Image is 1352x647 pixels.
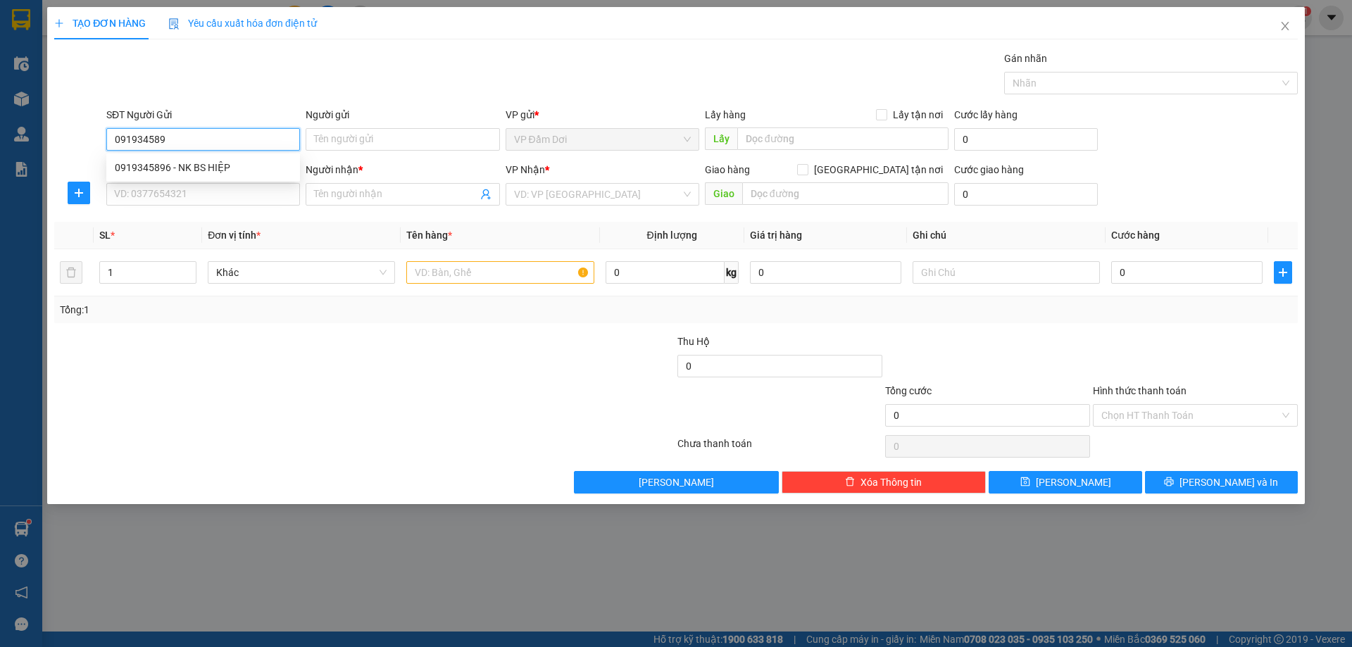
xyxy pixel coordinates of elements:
[887,107,949,123] span: Lấy tận nơi
[506,164,545,175] span: VP Nhận
[676,436,884,460] div: Chưa thanh toán
[115,160,292,175] div: 0919345896 - NK BS HIỆP
[81,9,199,27] b: [PERSON_NAME]
[989,471,1141,494] button: save[PERSON_NAME]
[677,336,710,347] span: Thu Hộ
[68,182,90,204] button: plus
[845,477,855,488] span: delete
[106,156,300,179] div: 0919345896 - NK BS HIỆP
[1020,477,1030,488] span: save
[68,187,89,199] span: plus
[1093,385,1187,396] label: Hình thức thanh toán
[1265,7,1305,46] button: Close
[81,34,92,45] span: environment
[574,471,779,494] button: [PERSON_NAME]
[6,49,268,66] li: 02839.63.63.63
[647,230,697,241] span: Định lượng
[208,230,261,241] span: Đơn vị tính
[54,18,146,29] span: TẠO ĐƠN HÀNG
[406,261,594,284] input: VD: Bàn, Ghế
[782,471,987,494] button: deleteXóa Thông tin
[1274,261,1292,284] button: plus
[106,107,300,123] div: SĐT Người Gửi
[705,164,750,175] span: Giao hàng
[480,189,492,200] span: user-add
[885,385,932,396] span: Tổng cước
[99,230,111,241] span: SL
[725,261,739,284] span: kg
[737,127,949,150] input: Dọc đường
[705,127,737,150] span: Lấy
[1145,471,1298,494] button: printer[PERSON_NAME] và In
[54,18,64,28] span: plus
[907,222,1106,249] th: Ghi chú
[750,230,802,241] span: Giá trị hàng
[6,88,158,111] b: GỬI : VP Đầm Dơi
[705,182,742,205] span: Giao
[60,261,82,284] button: delete
[1111,230,1160,241] span: Cước hàng
[168,18,180,30] img: icon
[860,475,922,490] span: Xóa Thông tin
[1179,475,1278,490] span: [PERSON_NAME] và In
[954,183,1098,206] input: Cước giao hàng
[506,107,699,123] div: VP gửi
[954,164,1024,175] label: Cước giao hàng
[1279,20,1291,32] span: close
[1004,53,1047,64] label: Gán nhãn
[705,109,746,120] span: Lấy hàng
[1275,267,1291,278] span: plus
[639,475,714,490] span: [PERSON_NAME]
[514,129,691,150] span: VP Đầm Dơi
[81,51,92,63] span: phone
[742,182,949,205] input: Dọc đường
[954,109,1018,120] label: Cước lấy hàng
[168,18,317,29] span: Yêu cầu xuất hóa đơn điện tử
[1036,475,1111,490] span: [PERSON_NAME]
[954,128,1098,151] input: Cước lấy hàng
[60,302,522,318] div: Tổng: 1
[1164,477,1174,488] span: printer
[306,162,499,177] div: Người nhận
[306,107,499,123] div: Người gửi
[750,261,901,284] input: 0
[6,31,268,49] li: 85 [PERSON_NAME]
[808,162,949,177] span: [GEOGRAPHIC_DATA] tận nơi
[216,262,387,283] span: Khác
[406,230,452,241] span: Tên hàng
[913,261,1100,284] input: Ghi Chú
